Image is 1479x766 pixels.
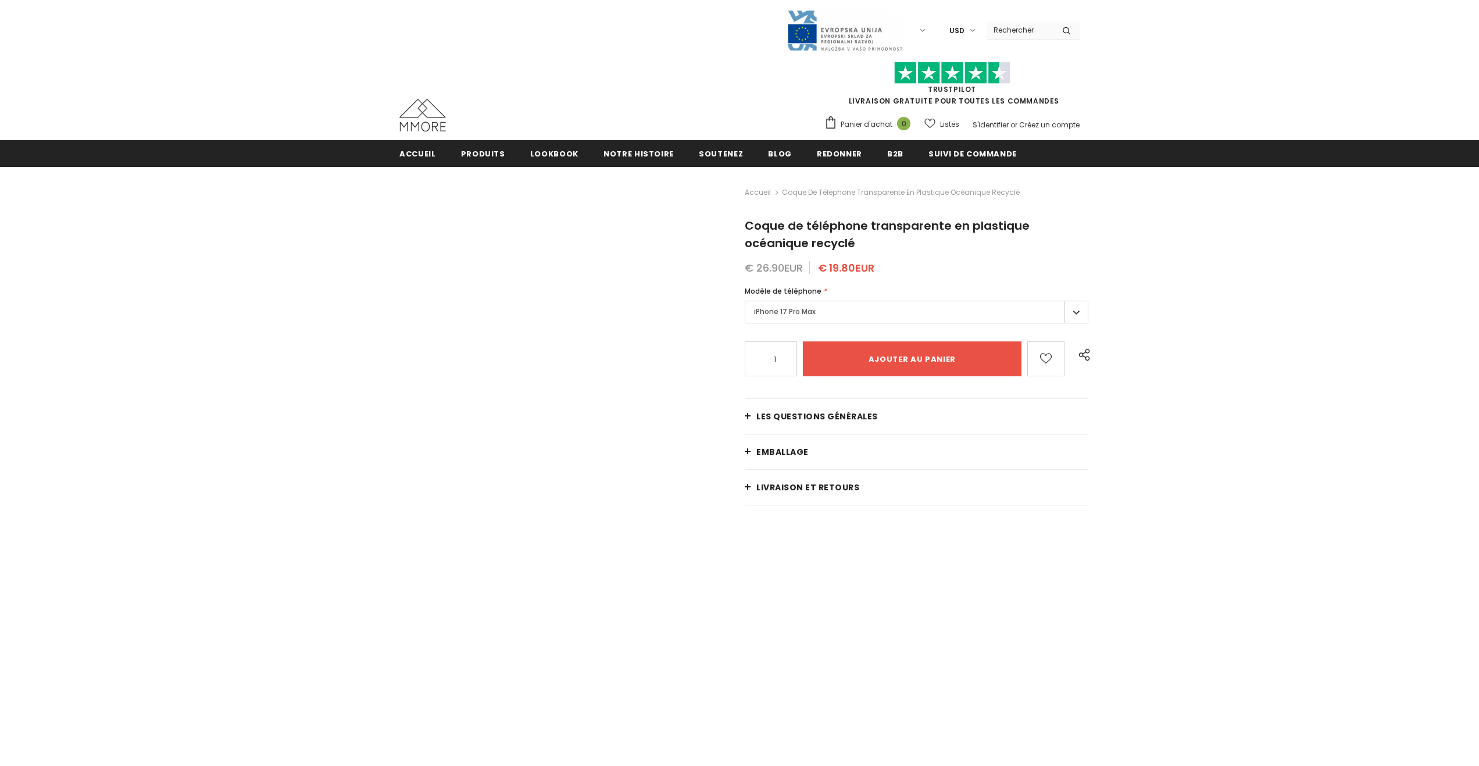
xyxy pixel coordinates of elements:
span: Blog [768,148,792,159]
a: Javni Razpis [787,25,903,35]
a: B2B [887,140,903,166]
span: Notre histoire [603,148,674,159]
span: Panier d'achat [841,119,892,130]
a: Lookbook [530,140,578,166]
span: USD [949,25,964,37]
a: Livraison et retours [745,470,1088,505]
a: Panier d'achat 0 [824,116,916,133]
span: Lookbook [530,148,578,159]
input: Search Site [987,22,1053,38]
span: EMBALLAGE [756,446,809,458]
img: Javni Razpis [787,9,903,52]
label: iPhone 17 Pro Max [745,301,1088,323]
span: Livraison et retours [756,482,859,493]
span: Suivi de commande [928,148,1017,159]
span: B2B [887,148,903,159]
a: TrustPilot [928,84,976,94]
a: Listes [924,114,959,134]
span: 0 [897,117,910,130]
a: soutenez [699,140,743,166]
span: € 26.90EUR [745,261,803,275]
a: Redonner [817,140,862,166]
a: Créez un compte [1019,120,1080,130]
span: soutenez [699,148,743,159]
a: Suivi de commande [928,140,1017,166]
span: Coque de téléphone transparente en plastique océanique recyclé [782,186,1020,199]
span: or [1010,120,1017,130]
img: Faites confiance aux étoiles pilotes [894,62,1010,84]
span: LIVRAISON GRATUITE POUR TOUTES LES COMMANDES [824,67,1080,106]
a: Blog [768,140,792,166]
span: Listes [940,119,959,130]
a: Produits [461,140,505,166]
input: Ajouter au panier [803,341,1021,376]
span: Redonner [817,148,862,159]
span: Coque de téléphone transparente en plastique océanique recyclé [745,218,1030,251]
span: Les questions générales [756,411,878,422]
a: Accueil [745,186,771,199]
span: Modèle de téléphone [745,286,821,296]
span: Produits [461,148,505,159]
img: Cas MMORE [399,99,446,131]
span: Accueil [399,148,436,159]
a: EMBALLAGE [745,434,1088,469]
a: Accueil [399,140,436,166]
span: € 19.80EUR [818,261,874,275]
a: Notre histoire [603,140,674,166]
a: S'identifier [973,120,1009,130]
a: Les questions générales [745,399,1088,434]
